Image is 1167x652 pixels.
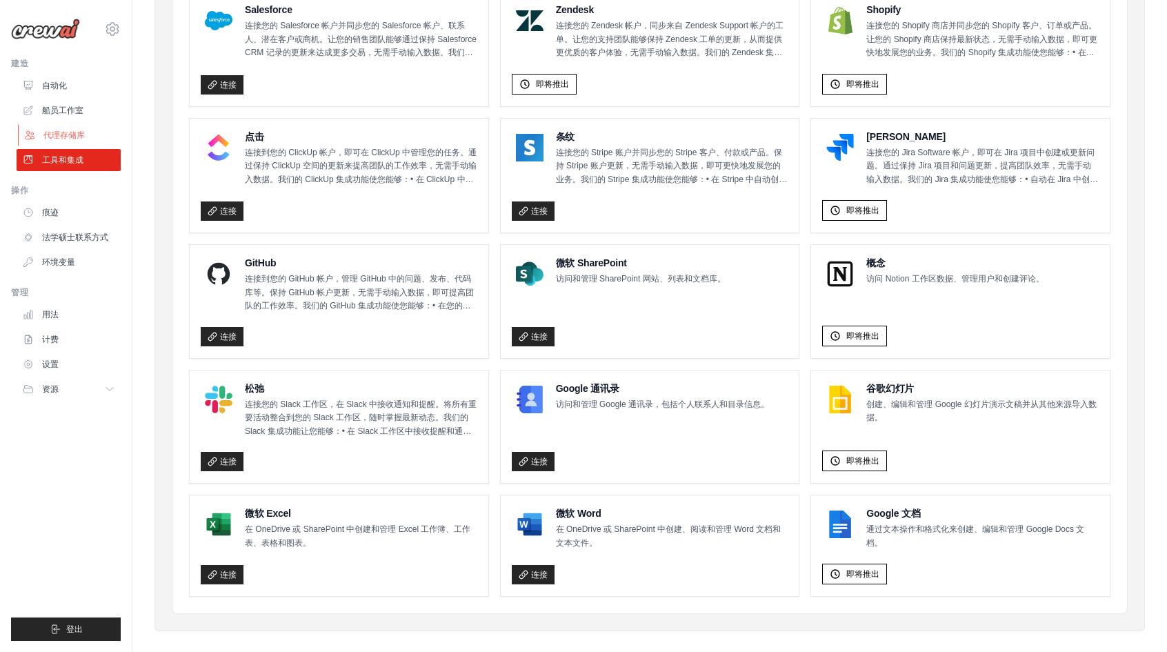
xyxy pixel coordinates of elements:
[245,274,477,351] font: 连接到您的 GitHub 帐户，管理 GitHub 中的问题、发布、代码库等。保持 GitHub 帐户更新，无需手动输入数据，即可提高团队的工作效率。我们的 GitHub 集成功能使您能够：• ...
[17,304,121,326] a: 用法
[556,4,594,15] font: Zendesk
[17,149,121,171] a: 工具和集成
[42,310,59,319] font: 用法
[866,131,946,142] font: [PERSON_NAME]
[11,288,28,297] font: 管理
[556,148,788,211] font: 连接您的 Stripe 账户并同步您的 Stripe 客户、付款或产品。保持 Stripe 账户更新，无需手动输入数据，即可更快地发展您的业务。我们的 Stripe 集成功能使您能够：• 在 S...
[556,257,627,268] font: 微软 SharePoint
[516,511,543,538] img: 微软 Word 徽标
[17,251,121,273] a: 环境变量
[42,359,59,369] font: 设置
[220,570,237,580] font: 连接
[43,130,85,140] font: 代理存储库
[531,332,548,342] font: 连接
[245,131,264,142] font: 点击
[866,4,901,15] font: Shopify
[846,331,879,341] font: 即将推出
[531,206,548,216] font: 连接
[220,457,237,466] font: 连接
[205,7,232,34] img: Salesforce 徽标
[42,384,59,394] font: 资源
[516,260,543,288] img: Microsoft SharePoint 徽标
[245,148,477,211] font: 连接到您的 ClickUp 帐户，即可在 ClickUp 中管理您的任务。通过保持 ClickUp 空间的更新来提高团队的工作效率，无需手动输入数据。我们的 ClickUp 集成功能使您能够：•...
[826,7,854,34] img: Shopify 徽标
[556,399,769,409] font: 访问和管理 Google 通讯录，包括个人联系人和目录信息。
[42,106,83,115] font: 船员工作室
[17,201,121,224] a: 痕迹
[18,124,122,146] a: 代理存储库
[42,155,83,165] font: 工具和集成
[245,524,470,548] font: 在 OneDrive 或 SharePoint 中创建和管理 Excel 工作簿、工作表、表格和图表。
[866,257,886,268] font: 概念
[42,257,75,267] font: 环境变量
[17,353,121,375] a: 设置
[42,81,67,90] font: 自动化
[866,274,1044,284] font: 访问 Notion 工作区数据、管理用户和创建评论。
[17,378,121,400] button: 资源
[11,186,28,195] font: 操作
[245,399,477,450] font: 连接您的 Slack 工作区，在 Slack 中接收通知和提醒。将所有重要活动整合到您的 Slack 工作区，随时掌握最新动态。我们的 Slack 集成功能让您能够：• 在 Slack 工作区中...
[531,570,548,580] font: 连接
[17,75,121,97] a: 自动化
[205,511,232,538] img: Microsoft Excel 徽标
[516,386,543,413] img: Google 通讯录徽标
[556,131,575,142] font: 条纹
[11,19,80,39] img: 标识
[826,260,854,288] img: Notion 标志
[556,508,601,519] font: 微软 Word
[866,383,914,394] font: 谷歌幻灯片
[205,134,232,161] img: ClickUp 徽标
[556,524,781,548] font: 在 OneDrive 或 SharePoint 中创建、阅读和管理 Word 文档和文本文件。
[516,7,543,34] img: Zendesk 徽标
[17,328,121,350] a: 计费
[17,99,121,121] a: 船员工作室
[866,148,1098,211] font: 连接您的 Jira Software 帐户，即可在 Jira 项目中创建或更新问题。通过保持 Jira 项目和问题更新，提高团队效率，无需手动输入数据。我们的 Jira 集成功能使您能够：• 自...
[42,335,59,344] font: 计费
[205,386,232,413] img: Slack 徽标
[556,383,619,394] font: Google 通讯录
[531,457,548,466] font: 连接
[11,59,28,68] font: 建造
[220,80,237,90] font: 连接
[866,399,1096,423] font: 创建、编辑和管理 Google 幻灯片演示文稿并从其他来源导入数据。
[846,456,879,466] font: 即将推出
[245,383,264,394] font: 松弛
[866,524,1084,548] font: 通过文本操作和格式化来创建、编辑和管理 Google Docs 文档。
[556,274,726,284] font: 访问和管理 SharePoint 网站、列表和文档库。
[42,208,59,217] font: 痕迹
[516,134,543,161] img: 条纹标志
[826,511,854,538] img: Google 文档徽标
[220,206,237,216] font: 连接
[42,233,108,242] font: 法学硕士联系方式
[245,21,477,98] font: 连接您的 Salesforce 帐户并同步您的 Salesforce 帐户、联系人、潜在客户或商机。让您的销售团队能够通过保持 Salesforce CRM 记录的更新来达成更多交易，无需手动输...
[245,508,291,519] font: 微软 Excel
[66,624,83,634] font: 登出
[556,21,784,84] font: 连接您的 Zendesk 帐户，同步来自 Zendesk Support 帐户的工单。让您的支持团队能够保持 Zendesk 工单的更新，从而提供更优质的客户体验，无需手动输入数据。我们的 Ze...
[17,226,121,248] a: 法学硕士联系方式
[866,508,920,519] font: Google 文档
[205,260,232,288] img: GitHub 徽标
[11,618,121,641] button: 登出
[245,257,276,268] font: GitHub
[220,332,237,342] font: 连接
[536,79,569,89] font: 即将推出
[846,79,879,89] font: 即将推出
[846,569,879,579] font: 即将推出
[826,386,854,413] img: Google 幻灯片徽标
[846,206,879,215] font: 即将推出
[245,4,292,15] font: Salesforce
[866,21,1098,84] font: 连接您的 Shopify 商店并同步您的 Shopify 客户、订单或产品。让您的 Shopify 商店保持最新状态，无需手动输入数据，即可更快地发展您的业务。我们的 Shopify 集成功能使...
[826,134,854,161] img: Jira 徽标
